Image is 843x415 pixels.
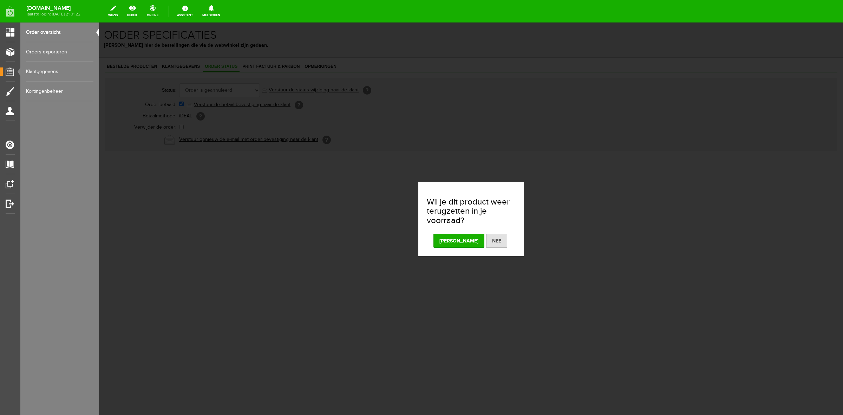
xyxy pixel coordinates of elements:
[104,4,122,19] a: wijzig
[387,211,408,225] button: Nee
[26,62,93,82] a: Klantgegevens
[173,4,197,19] a: Assistent
[26,22,93,42] a: Order overzicht
[328,175,416,203] h3: Wil je dit product weer terugzetten in je voorraad?
[123,4,142,19] a: bekijk
[27,12,80,16] span: laatste login: [DATE] 21:01:22
[27,6,80,10] strong: [DOMAIN_NAME]
[26,82,93,101] a: Kortingenbeheer
[198,4,224,19] a: Meldingen
[143,4,163,19] a: online
[334,211,385,225] button: [PERSON_NAME]
[26,42,93,62] a: Orders exporteren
